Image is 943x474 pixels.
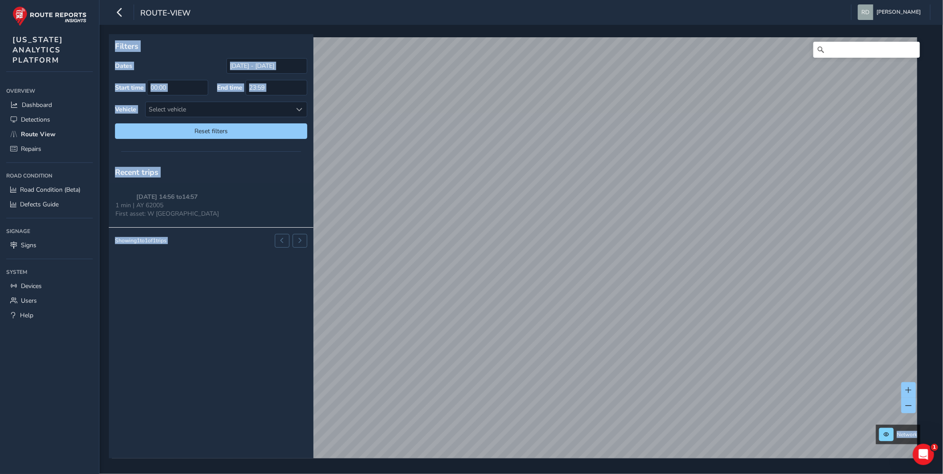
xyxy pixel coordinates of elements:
div: Select vehicle [146,102,292,117]
span: Route View [21,130,55,138]
span: Repairs [21,145,41,153]
div: Road Condition [6,169,93,182]
label: Dates [115,62,132,70]
img: rr logo [12,6,87,26]
iframe: Intercom live chat [913,444,934,465]
img: diamond-layout [858,4,873,20]
span: 1 min | AY 62005 [115,201,163,209]
a: Help [6,308,93,323]
div: Showing 1 to 1 of 1 trips [115,237,166,244]
a: Detections [6,112,93,127]
span: [PERSON_NAME] [876,4,921,20]
span: route-view [140,8,190,20]
a: Route View [6,127,93,142]
span: Defects Guide [20,200,59,209]
strong: [DATE] 14:56 to 14:57 [137,193,198,201]
span: [US_STATE] ANALYTICS PLATFORM [12,35,63,65]
div: System [6,265,93,279]
a: Road Condition (Beta) [6,182,93,197]
span: 1 [931,444,938,451]
button: [DATE] 14:56 to14:571 min | AY 62005First asset: W [GEOGRAPHIC_DATA] [109,184,313,227]
a: Repairs [6,142,93,156]
label: End time [217,83,242,92]
div: Overview [6,84,93,98]
span: Devices [21,282,42,290]
span: Signs [21,241,36,249]
span: Road Condition (Beta) [20,186,80,194]
span: Reset filters [122,127,301,135]
span: Detections [21,115,50,124]
span: Help [20,311,33,320]
label: Vehicle [115,105,136,114]
button: Reset filters [115,123,307,139]
p: Filters [115,40,307,52]
a: Defects Guide [6,197,93,212]
label: Start time [115,83,144,92]
span: Recent trips [115,167,158,178]
a: Users [6,293,93,308]
a: Dashboard [6,98,93,112]
div: Signage [6,225,93,238]
span: First asset: W [GEOGRAPHIC_DATA] [115,209,219,218]
button: [PERSON_NAME] [858,4,924,20]
span: Dashboard [22,101,52,109]
span: Network [897,431,917,438]
a: Signs [6,238,93,253]
input: Search [813,42,920,58]
canvas: Map [112,37,917,469]
span: Users [21,296,37,305]
a: Devices [6,279,93,293]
